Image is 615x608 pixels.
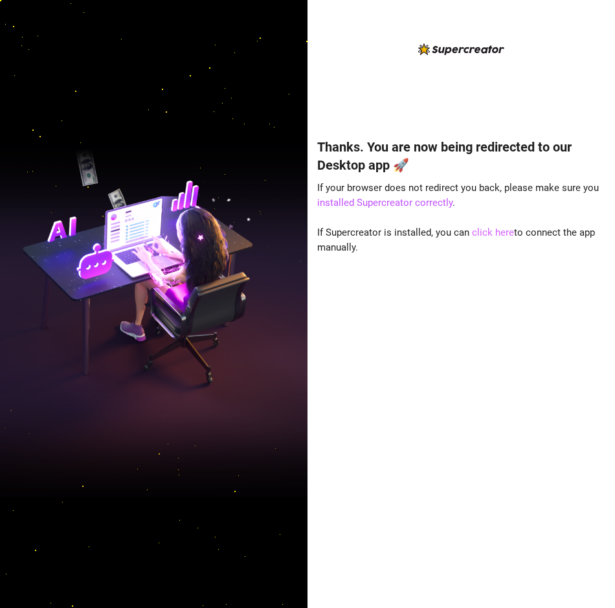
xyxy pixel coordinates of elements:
[317,197,453,208] a: installed Supercreator correctly
[472,227,514,238] a: click here
[317,182,599,209] span: If your browser does not redirect you back, please make sure you .
[317,227,595,254] span: If Supercreator is installed, you can to connect the app manually.
[418,43,504,55] img: logo-BBDzfeDw.svg
[317,138,606,174] h4: Thanks. You are now being redirected to our Desktop app 🚀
